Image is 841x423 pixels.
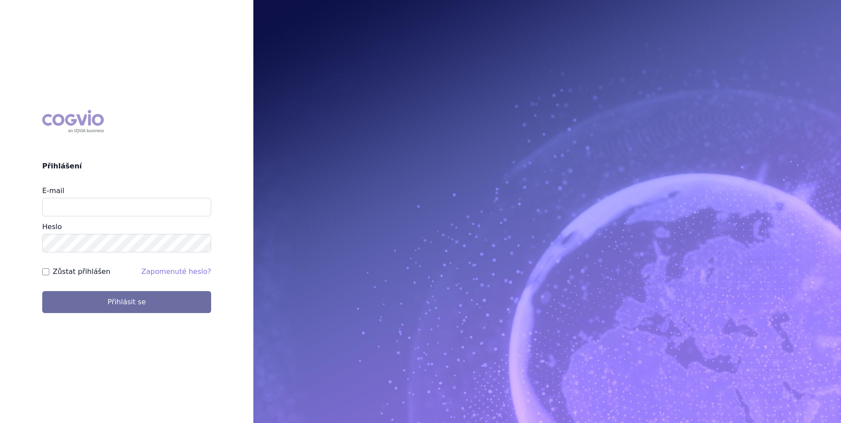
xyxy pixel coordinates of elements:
div: COGVIO [42,110,104,133]
label: Zůstat přihlášen [53,266,110,277]
label: E-mail [42,186,64,195]
button: Přihlásit se [42,291,211,313]
label: Heslo [42,222,62,231]
h2: Přihlášení [42,161,211,171]
a: Zapomenuté heslo? [141,267,211,276]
